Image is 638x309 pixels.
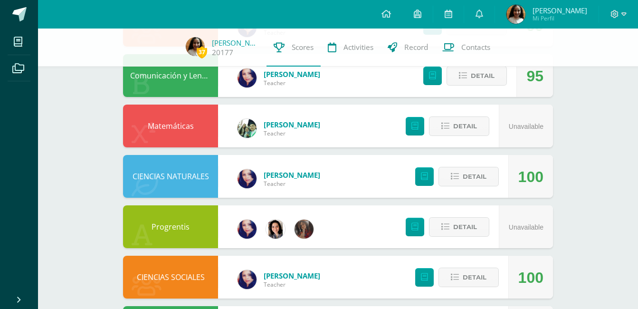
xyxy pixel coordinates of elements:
img: e76a579e13c610acdf562ac292c9eab1.png [238,220,257,239]
button: Detail [438,268,499,287]
a: Contacts [435,29,497,67]
div: CIENCIAS SOCIALES [123,256,218,299]
span: Detail [453,117,477,135]
span: Teacher [264,79,320,87]
a: Activities [321,29,381,67]
span: Detail [463,168,486,185]
div: Progrentis [123,205,218,248]
span: Detail [471,67,495,85]
div: CIENCIAS NATURALES [123,155,218,198]
span: Unavailable [509,123,543,130]
a: [PERSON_NAME] [264,69,320,79]
span: [PERSON_NAME] [533,6,587,15]
a: [PERSON_NAME] [264,170,320,180]
img: 8d111c54e46f86f8e7ff055ff49bdf2e.png [266,220,285,239]
span: 37 [197,46,207,58]
span: Teacher [264,280,320,289]
a: [PERSON_NAME] [264,120,320,129]
img: 4bf7502f79f0740e24f6b79b054e4c13.png [186,37,205,56]
img: e76a579e13c610acdf562ac292c9eab1.png [238,270,257,289]
div: Comunicación y Lenguaje [123,54,218,97]
span: Teacher [264,180,320,188]
img: e76a579e13c610acdf562ac292c9eab1.png [238,169,257,188]
a: Scores [267,29,321,67]
div: 100 [518,256,543,299]
a: Record [381,29,435,67]
button: Detail [429,116,489,136]
div: 95 [526,55,543,97]
span: Detail [463,269,486,286]
a: [PERSON_NAME] [212,38,259,48]
button: Detail [438,167,499,186]
span: Scores [292,42,314,52]
img: 4bf7502f79f0740e24f6b79b054e4c13.png [506,5,525,24]
img: e76a579e13c610acdf562ac292c9eab1.png [238,68,257,87]
span: Activities [343,42,373,52]
a: [PERSON_NAME] [264,271,320,280]
div: 100 [518,155,543,198]
span: Record [404,42,428,52]
a: 20177 [212,48,233,58]
button: Detail [429,217,489,237]
button: Detail [447,66,507,86]
span: Contacts [461,42,490,52]
span: Mi Perfil [533,14,587,22]
img: 9265801c139b95c850505ad960065ce9.png [295,220,314,239]
span: Teacher [264,129,320,137]
img: c43f2cb62f1eba6e07d20a2a0e5bc197.png [238,119,257,138]
span: Unavailable [509,223,543,231]
div: Matemáticas [123,105,218,147]
span: Detail [453,218,477,236]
